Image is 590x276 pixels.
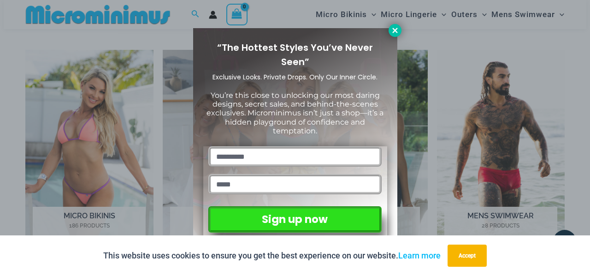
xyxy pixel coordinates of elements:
[206,91,383,135] span: You’re this close to unlocking our most daring designs, secret sales, and behind-the-scenes exclu...
[208,206,381,233] button: Sign up now
[398,251,441,260] a: Learn more
[448,245,487,267] button: Accept
[103,249,441,263] p: This website uses cookies to ensure you get the best experience on our website.
[389,24,401,37] button: Close
[212,72,378,82] span: Exclusive Looks. Private Drops. Only Our Inner Circle.
[217,41,373,68] span: “The Hottest Styles You’ve Never Seen”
